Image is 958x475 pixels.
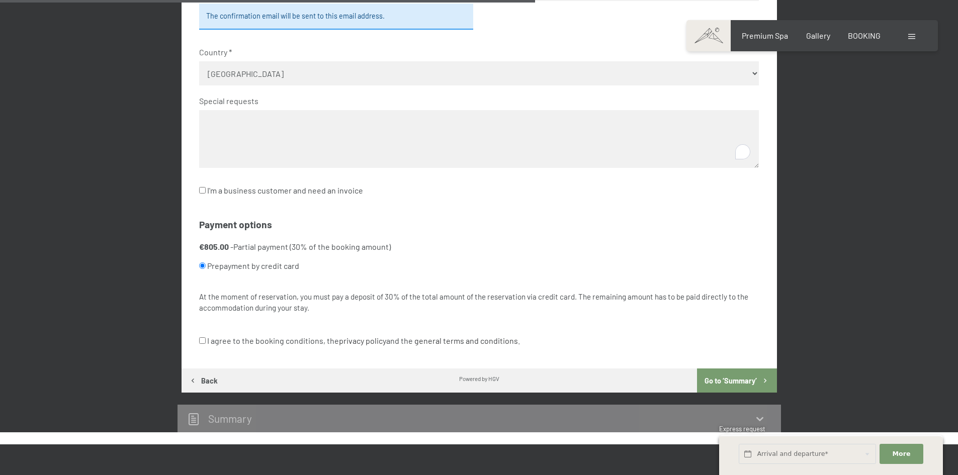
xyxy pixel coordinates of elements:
label: I'm a business customer and need an invoice [199,181,363,200]
h2: Summary [208,412,252,425]
a: Gallery [806,31,830,40]
label: Special requests [199,96,751,107]
textarea: To enrich screen reader interactions, please activate Accessibility in Grammarly extension settings [199,110,759,168]
input: I agree to the booking conditions, theprivacy policyand the general terms and conditions. [199,337,206,344]
div: The confirmation email will be sent to this email address. [199,4,473,30]
a: BOOKING [848,31,881,40]
div: At the moment of reservation, you must pay a deposit of 30% of the total amount of the reservatio... [199,292,759,313]
button: Back [182,368,225,393]
button: Go to ‘Summary’ [697,368,776,393]
button: More [880,444,923,464]
a: privacy policy [339,336,386,345]
input: Prepayment by credit card [199,262,206,269]
span: Express request [719,425,765,433]
label: Prepayment by credit card [199,256,735,275]
a: general terms and conditions [414,336,518,345]
label: I agree to the booking conditions, the and the . [199,331,520,350]
span: More [893,449,911,458]
div: Powered by HGV [459,374,499,383]
input: I'm a business customer and need an invoice [199,187,206,194]
a: Premium Spa [742,31,788,40]
strong: €805.00 [199,242,229,251]
label: Country [199,47,751,58]
li: - Partial payment (30% of the booking amount) [199,241,759,276]
legend: Payment options [199,218,272,232]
